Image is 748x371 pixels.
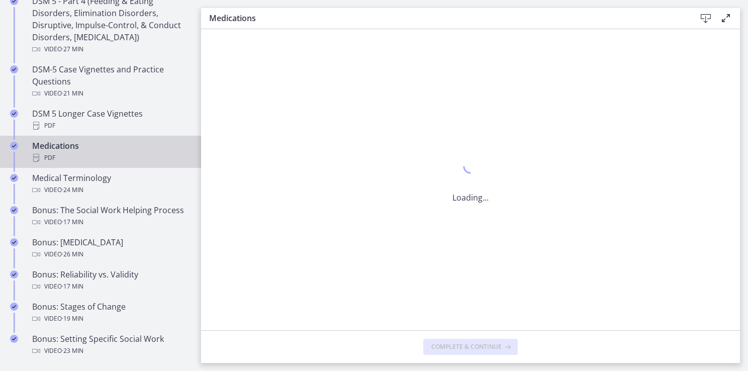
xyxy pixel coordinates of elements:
[10,335,18,343] i: Completed
[10,110,18,118] i: Completed
[32,204,189,228] div: Bonus: The Social Work Helping Process
[32,108,189,132] div: DSM 5 Longer Case Vignettes
[62,216,83,228] span: · 17 min
[32,313,189,325] div: Video
[431,343,502,351] span: Complete & continue
[32,281,189,293] div: Video
[32,301,189,325] div: Bonus: Stages of Change
[423,339,518,355] button: Complete & continue
[62,184,83,196] span: · 24 min
[10,206,18,214] i: Completed
[62,281,83,293] span: · 17 min
[32,172,189,196] div: Medical Terminology
[32,345,189,357] div: Video
[10,303,18,311] i: Completed
[452,192,489,204] p: Loading...
[10,142,18,150] i: Completed
[10,238,18,246] i: Completed
[62,248,83,260] span: · 26 min
[32,333,189,357] div: Bonus: Setting Specific Social Work
[62,345,83,357] span: · 23 min
[452,156,489,179] div: 1
[32,43,189,55] div: Video
[32,236,189,260] div: Bonus: [MEDICAL_DATA]
[10,270,18,279] i: Completed
[32,140,189,164] div: Medications
[32,184,189,196] div: Video
[32,63,189,100] div: DSM-5 Case Vignettes and Practice Questions
[32,248,189,260] div: Video
[32,120,189,132] div: PDF
[209,12,680,24] h3: Medications
[62,87,83,100] span: · 21 min
[32,87,189,100] div: Video
[62,313,83,325] span: · 19 min
[10,174,18,182] i: Completed
[62,43,83,55] span: · 27 min
[32,216,189,228] div: Video
[32,268,189,293] div: Bonus: Reliability vs. Validity
[32,152,189,164] div: PDF
[10,65,18,73] i: Completed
